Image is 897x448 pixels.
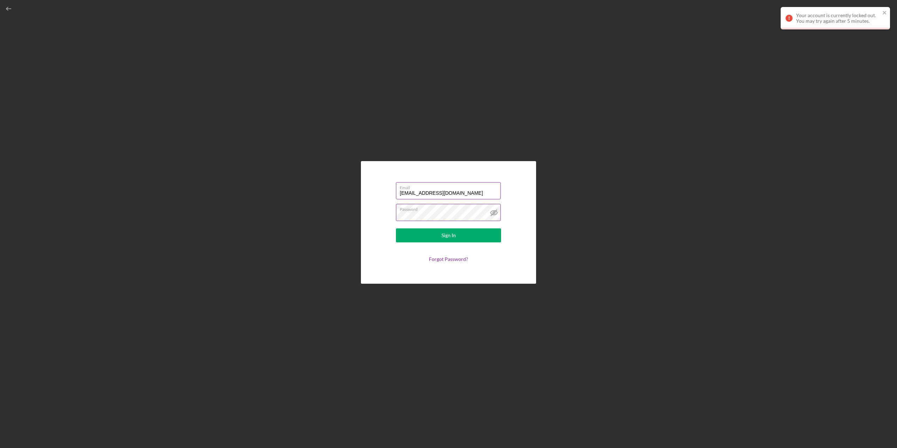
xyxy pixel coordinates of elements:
div: Sign In [441,228,456,242]
label: Email [400,182,501,190]
button: close [882,10,887,16]
label: Password [400,204,501,212]
a: Forgot Password? [429,256,468,262]
div: Your account is currently locked out. You may try again after 5 minutes. [796,13,880,24]
button: Sign In [396,228,501,242]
